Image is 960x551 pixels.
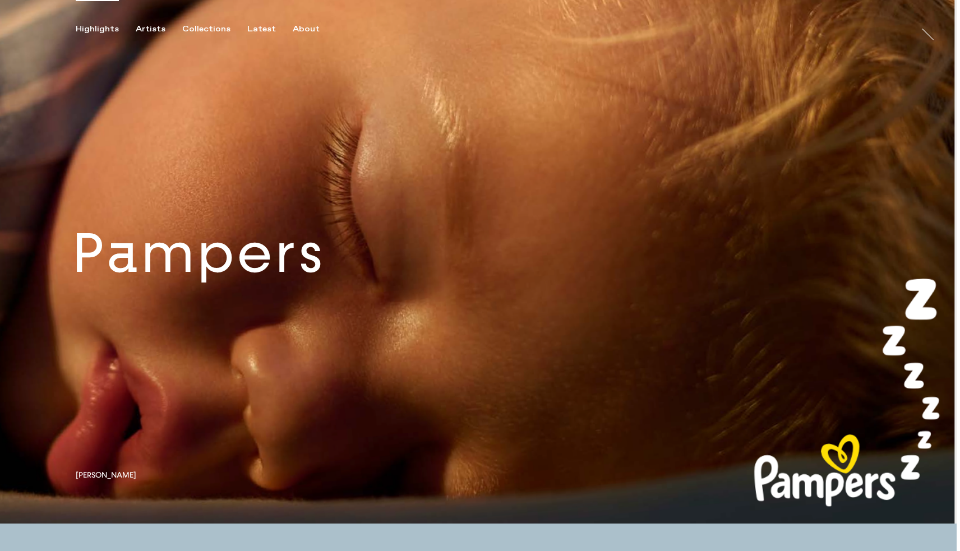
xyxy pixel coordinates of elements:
[293,24,336,34] button: About
[182,24,247,34] button: Collections
[136,24,182,34] button: Artists
[182,24,230,34] div: Collections
[76,24,119,34] div: Highlights
[136,24,165,34] div: Artists
[293,24,320,34] div: About
[76,24,136,34] button: Highlights
[247,24,276,34] div: Latest
[247,24,293,34] button: Latest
